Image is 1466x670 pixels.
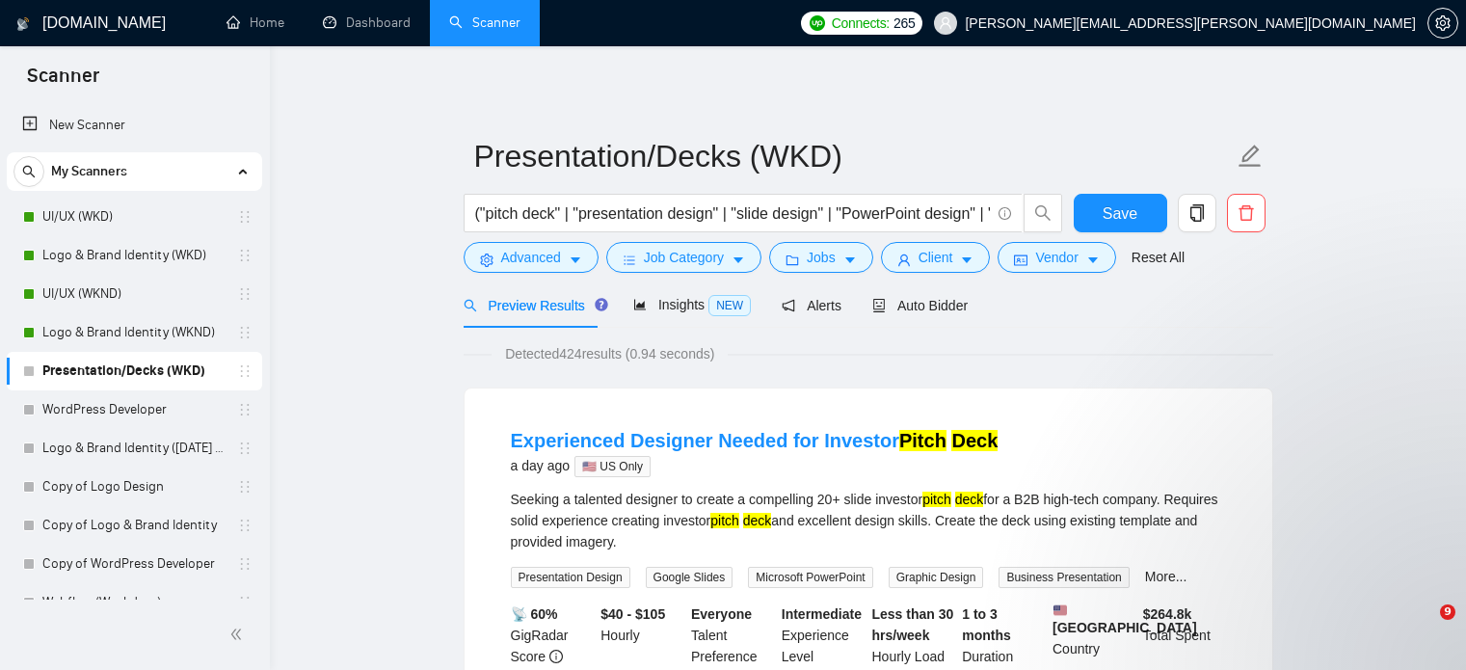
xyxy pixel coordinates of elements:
[899,430,946,451] mark: Pitch
[606,242,761,273] button: barsJob Categorycaret-down
[1074,194,1167,232] button: Save
[958,603,1049,667] div: Duration
[7,106,262,145] li: New Scanner
[42,275,226,313] a: UI/UX (WKND)
[1427,8,1458,39] button: setting
[42,236,226,275] a: Logo & Brand Identity (WKD)
[511,430,999,451] a: Experienced Designer Needed for InvestorPitch Deck
[939,16,952,30] span: user
[51,152,127,191] span: My Scanners
[511,567,630,588] span: Presentation Design
[810,15,825,31] img: upwork-logo.png
[1049,603,1139,667] div: Country
[782,606,862,622] b: Intermediate
[507,603,598,667] div: GigRadar Score
[549,650,563,663] span: info-circle
[237,479,253,495] span: holder
[1139,603,1230,667] div: Total Spent
[237,363,253,379] span: holder
[1440,604,1455,620] span: 9
[464,298,602,313] span: Preview Results
[1024,194,1062,232] button: search
[42,390,226,429] a: WordPress Developer
[511,606,558,622] b: 📡 60%
[1227,194,1266,232] button: delete
[237,595,253,610] span: holder
[999,567,1129,588] span: Business Presentation
[14,165,43,178] span: search
[868,603,959,667] div: Hourly Load
[743,513,772,528] mark: deck
[872,606,954,643] b: Less than 30 hrs/week
[501,247,561,268] span: Advanced
[1103,201,1137,226] span: Save
[644,247,724,268] span: Job Category
[897,253,911,267] span: user
[464,242,599,273] button: settingAdvancedcaret-down
[999,207,1011,220] span: info-circle
[1086,253,1100,267] span: caret-down
[593,296,610,313] div: Tooltip anchor
[623,253,636,267] span: bars
[511,454,999,477] div: a day ago
[42,429,226,468] a: Logo & Brand Identity ([DATE] AM)
[574,456,651,477] span: 🇺🇸 US Only
[237,248,253,263] span: holder
[710,513,739,528] mark: pitch
[769,242,873,273] button: folderJobscaret-down
[1132,247,1185,268] a: Reset All
[782,299,795,312] span: notification
[881,242,991,273] button: userClientcaret-down
[1025,204,1061,222] span: search
[1400,604,1447,651] iframe: Intercom live chat
[633,298,647,311] span: area-chart
[691,606,752,622] b: Everyone
[597,603,687,667] div: Hourly
[42,545,226,583] a: Copy of WordPress Developer
[893,13,915,34] span: 265
[600,606,665,622] b: $40 - $105
[782,298,841,313] span: Alerts
[42,583,226,622] a: Webflow (Weekdays)
[832,13,890,34] span: Connects:
[732,253,745,267] span: caret-down
[227,14,284,31] a: homeHome
[955,492,984,507] mark: deck
[229,625,249,644] span: double-left
[492,343,728,364] span: Detected 424 results (0.94 seconds)
[646,567,733,588] span: Google Slides
[1053,603,1067,617] img: 🇺🇸
[464,299,477,312] span: search
[786,253,799,267] span: folder
[474,132,1234,180] input: Scanner name...
[998,242,1115,273] button: idcardVendorcaret-down
[449,14,520,31] a: searchScanner
[237,518,253,533] span: holder
[633,297,751,312] span: Insights
[7,152,262,622] li: My Scanners
[42,468,226,506] a: Copy of Logo Design
[1014,253,1027,267] span: idcard
[42,352,226,390] a: Presentation/Decks (WKD)
[843,253,857,267] span: caret-down
[962,606,1011,643] b: 1 to 3 months
[960,253,973,267] span: caret-down
[889,567,984,588] span: Graphic Design
[42,313,226,352] a: Logo & Brand Identity (WKND)
[1053,603,1197,635] b: [GEOGRAPHIC_DATA]
[951,430,998,451] mark: Deck
[16,9,30,40] img: logo
[1428,15,1457,31] span: setting
[687,603,778,667] div: Talent Preference
[1228,204,1265,222] span: delete
[42,506,226,545] a: Copy of Logo & Brand Identity
[1178,194,1216,232] button: copy
[872,298,968,313] span: Auto Bidder
[475,201,990,226] input: Search Freelance Jobs...
[1035,247,1078,268] span: Vendor
[22,106,247,145] a: New Scanner
[237,286,253,302] span: holder
[323,14,411,31] a: dashboardDashboard
[12,62,115,102] span: Scanner
[237,402,253,417] span: holder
